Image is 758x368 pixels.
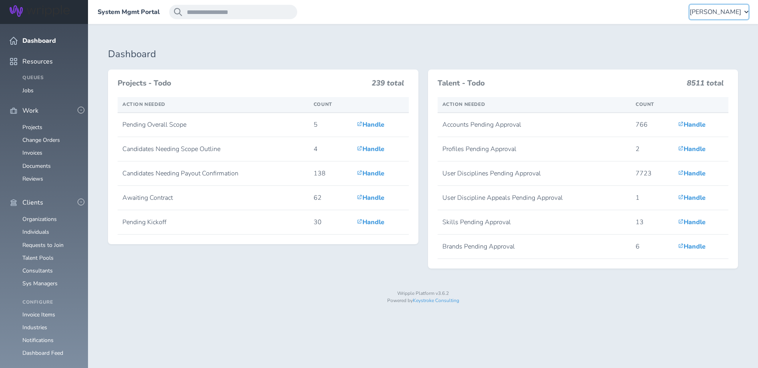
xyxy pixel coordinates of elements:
h3: Projects - Todo [118,79,367,88]
span: [PERSON_NAME] [690,8,741,16]
td: 766 [631,113,673,137]
span: Count [636,101,654,107]
h1: Dashboard [108,49,738,60]
a: Dashboard Feed [22,349,63,357]
td: Brands Pending Approval [438,235,631,259]
h4: Queues [22,75,78,81]
a: Handle [678,169,706,178]
a: Handle [357,145,384,153]
p: Powered by [108,298,738,304]
td: 7723 [631,161,673,186]
td: 1 [631,186,673,210]
a: Requests to Join [22,241,64,249]
a: Industries [22,324,47,331]
span: Dashboard [22,37,56,44]
td: 6 [631,235,673,259]
h3: Talent - Todo [438,79,682,88]
a: Handle [357,193,384,202]
button: - [78,107,84,113]
a: Reviews [22,175,43,183]
img: Wripple [10,5,70,17]
a: Handle [678,120,706,129]
a: Handle [678,145,706,153]
a: Jobs [22,87,34,94]
a: Documents [22,162,51,170]
a: Invoice Items [22,311,55,318]
td: Candidates Needing Payout Confirmation [118,161,309,186]
td: 5 [309,113,352,137]
a: Organizations [22,215,57,223]
a: Handle [357,169,384,178]
a: Notifications [22,336,54,344]
span: Resources [22,58,53,65]
a: Consultants [22,267,53,275]
td: Pending Overall Scope [118,113,309,137]
td: 62 [309,186,352,210]
td: Skills Pending Approval [438,210,631,235]
h4: Configure [22,300,78,305]
td: 2 [631,137,673,161]
span: Count [314,101,332,107]
span: Clients [22,199,43,206]
span: Action Needed [442,101,485,107]
td: User Disciplines Pending Approval [438,161,631,186]
span: Work [22,107,38,114]
button: [PERSON_NAME] [690,5,748,19]
span: Action Needed [122,101,165,107]
a: Sys Managers [22,280,58,287]
a: Handle [678,218,706,227]
a: Individuals [22,228,49,236]
td: Awaiting Contract [118,186,309,210]
td: 30 [309,210,352,235]
td: Candidates Needing Scope Outline [118,137,309,161]
td: User Discipline Appeals Pending Approval [438,186,631,210]
a: Change Orders [22,136,60,144]
td: Accounts Pending Approval [438,113,631,137]
td: 4 [309,137,352,161]
h3: 239 total [372,79,404,91]
a: System Mgmt Portal [98,8,160,16]
a: Invoices [22,149,42,157]
td: Pending Kickoff [118,210,309,235]
h3: 8511 total [687,79,724,91]
td: Profiles Pending Approval [438,137,631,161]
p: Wripple Platform v3.6.2 [108,291,738,296]
a: Keystroke Consulting [413,297,459,304]
td: 13 [631,210,673,235]
a: Projects [22,123,42,131]
td: 138 [309,161,352,186]
button: - [78,199,84,205]
a: Handle [678,242,706,251]
a: Handle [357,120,384,129]
a: Talent Pools [22,254,54,262]
a: Handle [678,193,706,202]
a: Handle [357,218,384,227]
